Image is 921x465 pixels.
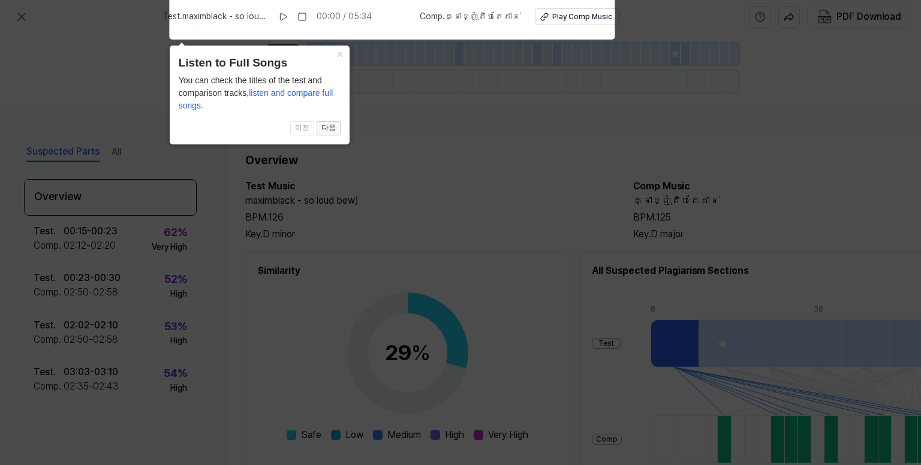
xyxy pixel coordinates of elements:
[330,46,350,62] button: Close
[317,121,341,135] button: 다음
[317,11,372,23] div: 00:00 / 05:34
[163,11,269,23] span: Test . maximblack - so loud bew)
[179,88,333,110] span: listen and compare full songs.
[179,55,341,72] header: Listen to Full Songs
[535,8,620,25] button: Play Comp Music
[420,11,520,23] span: Comp . គ្នាខ្ញុំតិចតែតាន់
[179,74,341,112] div: You can check the titles of the test and comparison tracks,
[552,12,612,22] div: Play Comp Music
